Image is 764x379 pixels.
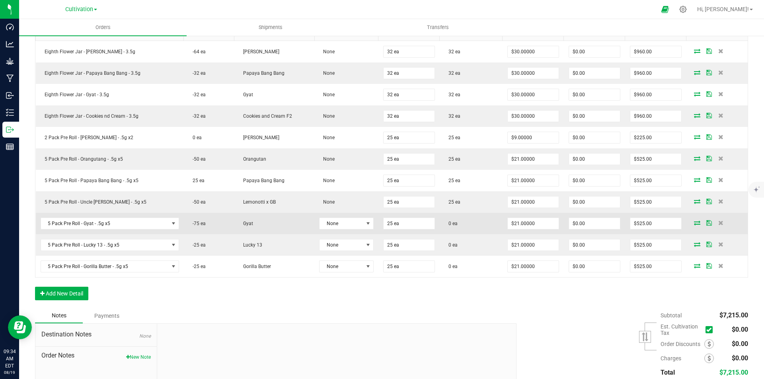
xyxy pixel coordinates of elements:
input: 0 [630,239,681,251]
input: 0 [508,89,559,100]
span: NO DATA FOUND [41,239,179,251]
span: $7,215.00 [719,311,748,319]
input: 0 [569,261,620,272]
span: Save Order Detail [703,113,715,118]
input: 0 [384,154,435,165]
input: 0 [569,68,620,79]
a: Orders [19,19,187,36]
a: Shipments [187,19,354,36]
input: 0 [508,111,559,122]
span: Orangutan [239,156,266,162]
span: Save Order Detail [703,91,715,96]
span: Order Discounts [661,341,704,347]
input: 0 [630,218,681,229]
span: $7,215.00 [719,369,748,376]
input: 0 [630,111,681,122]
input: 0 [569,154,620,165]
span: 25 ea [189,178,205,183]
input: 0 [508,68,559,79]
span: None [319,199,335,205]
div: Payments [83,309,131,323]
span: 25 ea [444,156,460,162]
input: 0 [384,261,435,272]
span: Delete Order Detail [715,177,727,182]
span: Open Ecommerce Menu [656,2,674,17]
span: 2 Pack Pre Roll - [PERSON_NAME] - .5g x2 [41,135,133,140]
input: 0 [569,196,620,208]
input: 0 [630,154,681,165]
input: 0 [384,111,435,122]
a: Transfers [354,19,522,36]
span: Eighth Flower Jar - [PERSON_NAME] - 3.5g [41,49,135,54]
span: -32 ea [189,92,206,97]
span: -50 ea [189,199,206,205]
input: 0 [630,68,681,79]
span: Gorilla Butter [239,264,271,269]
span: None [319,113,335,119]
input: 0 [508,154,559,165]
span: Destination Notes [41,330,151,339]
span: Eighth Flower Jar - Gyat - 3.5g [41,92,109,97]
input: 0 [384,68,435,79]
input: 0 [508,46,559,57]
span: Save Order Detail [703,242,715,247]
span: -25 ea [189,264,206,269]
span: Delete Order Detail [715,134,727,139]
inline-svg: Reports [6,143,14,151]
input: 0 [630,196,681,208]
span: -32 ea [189,70,206,76]
span: Save Order Detail [703,134,715,139]
span: None [319,92,335,97]
span: None [319,49,335,54]
span: 5 Pack Pre Roll - Orangutang - .5g x5 [41,156,123,162]
span: Calculate cultivation tax [706,325,716,335]
input: 0 [569,218,620,229]
span: Hi, [PERSON_NAME]! [697,6,749,12]
span: 5 Pack Pre Roll - Uncle [PERSON_NAME] - .5g x5 [41,199,146,205]
span: Papaya Bang Bang [239,70,285,76]
iframe: Resource center [8,315,32,339]
span: None [320,239,363,251]
input: 0 [569,239,620,251]
span: Gyat [239,92,253,97]
span: 5 Pack Pre Roll - Gorilla Butter - .5g x5 [41,261,169,272]
span: 25 ea [444,135,460,140]
span: Transfers [416,24,460,31]
input: 0 [630,132,681,143]
inline-svg: Grow [6,57,14,65]
span: 32 ea [444,92,460,97]
span: Save Order Detail [703,49,715,53]
inline-svg: Dashboard [6,23,14,31]
input: 0 [384,196,435,208]
span: None [319,178,335,183]
span: Save Order Detail [703,156,715,161]
span: 25 ea [444,178,460,183]
input: 0 [384,175,435,186]
input: 0 [508,239,559,251]
input: 0 [569,111,620,122]
button: Add New Detail [35,287,88,300]
span: Delete Order Detail [715,91,727,96]
span: Cultivation [65,6,93,13]
span: -25 ea [189,242,206,248]
input: 0 [384,239,435,251]
span: Eighth Flower Jar - Cookies nd Cream - 3.5g [41,113,138,119]
p: 08/19 [4,369,16,375]
input: 0 [384,46,435,57]
p: 09:34 AM EDT [4,348,16,369]
span: Orders [85,24,121,31]
input: 0 [630,89,681,100]
span: Order Notes [41,351,151,360]
span: 32 ea [444,49,460,54]
span: None [320,261,363,272]
span: 0 ea [189,135,202,140]
span: Save Order Detail [703,263,715,268]
span: 0 ea [444,242,458,248]
span: Delete Order Detail [715,220,727,225]
span: Delete Order Detail [715,242,727,247]
span: 32 ea [444,70,460,76]
input: 0 [384,132,435,143]
span: $0.00 [732,326,748,333]
input: 0 [508,261,559,272]
input: 0 [384,89,435,100]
